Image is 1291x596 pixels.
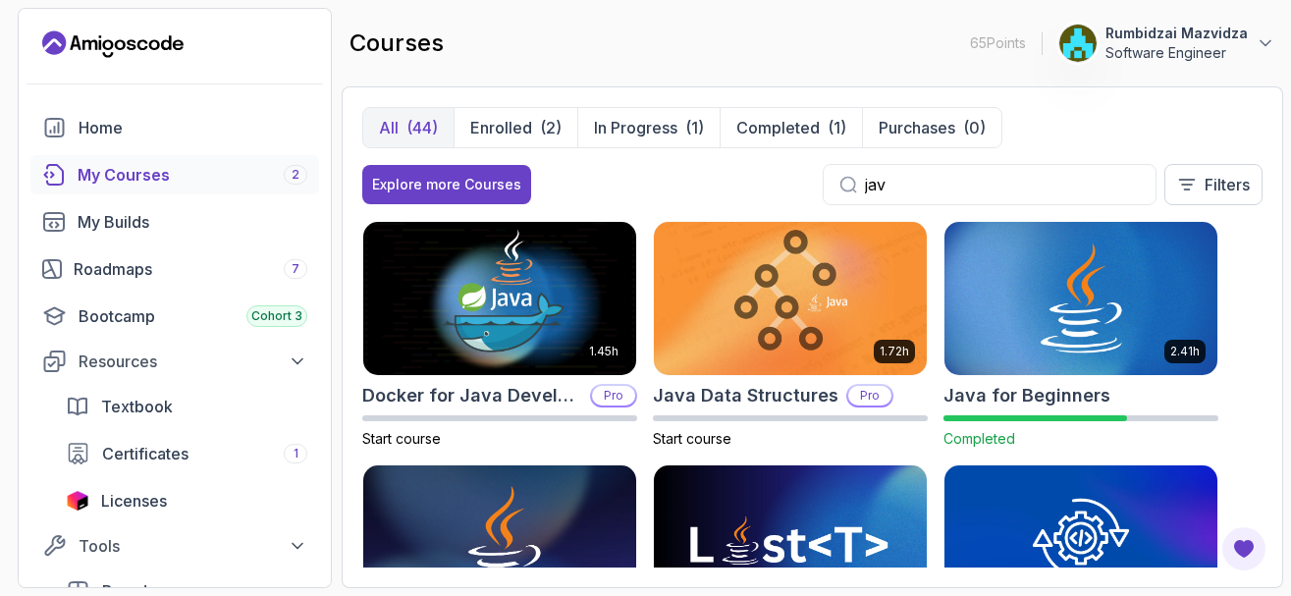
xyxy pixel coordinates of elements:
[577,108,720,147] button: In Progress(1)
[350,27,444,59] h2: courses
[362,165,531,204] button: Explore more Courses
[879,116,955,139] p: Purchases
[848,386,891,406] p: Pro
[79,116,307,139] div: Home
[736,116,820,139] p: Completed
[66,491,89,511] img: jetbrains icon
[406,116,438,139] div: (44)
[654,222,927,375] img: Java Data Structures card
[1220,525,1267,572] button: Open Feedback Button
[54,387,319,426] a: textbook
[1105,24,1248,43] p: Rumbidzai Mazvidza
[102,442,188,465] span: Certificates
[54,434,319,473] a: certificates
[251,308,302,324] span: Cohort 3
[880,344,909,359] p: 1.72h
[54,481,319,520] a: licenses
[1058,24,1275,63] button: user profile imageRumbidzai MazvidzaSoftware Engineer
[101,395,173,418] span: Textbook
[653,382,838,409] h2: Java Data Structures
[594,116,677,139] p: In Progress
[1205,173,1250,196] p: Filters
[720,108,862,147] button: Completed(1)
[1059,25,1097,62] img: user profile image
[30,202,319,242] a: builds
[362,430,441,447] span: Start course
[363,108,454,147] button: All(44)
[943,382,1110,409] h2: Java for Beginners
[454,108,577,147] button: Enrolled(2)
[685,116,704,139] div: (1)
[592,386,635,406] p: Pro
[30,528,319,564] button: Tools
[30,344,319,379] button: Resources
[78,210,307,234] div: My Builds
[944,222,1217,375] img: Java for Beginners card
[379,116,399,139] p: All
[470,116,532,139] p: Enrolled
[943,430,1015,447] span: Completed
[589,344,619,359] p: 1.45h
[865,173,1140,196] input: Search...
[292,261,299,277] span: 7
[1170,344,1200,359] p: 2.41h
[42,28,184,60] a: Landing page
[963,116,986,139] div: (0)
[540,116,562,139] div: (2)
[372,175,521,194] div: Explore more Courses
[362,382,582,409] h2: Docker for Java Developers
[79,350,307,373] div: Resources
[78,163,307,187] div: My Courses
[653,430,731,447] span: Start course
[828,116,846,139] div: (1)
[74,257,307,281] div: Roadmaps
[79,534,307,558] div: Tools
[30,297,319,336] a: bootcamp
[970,33,1026,53] p: 65 Points
[1105,43,1248,63] p: Software Engineer
[1164,164,1263,205] button: Filters
[79,304,307,328] div: Bootcamp
[30,249,319,289] a: roadmaps
[101,489,167,513] span: Licenses
[30,155,319,194] a: courses
[862,108,1001,147] button: Purchases(0)
[363,222,636,375] img: Docker for Java Developers card
[294,446,298,461] span: 1
[30,108,319,147] a: home
[292,167,299,183] span: 2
